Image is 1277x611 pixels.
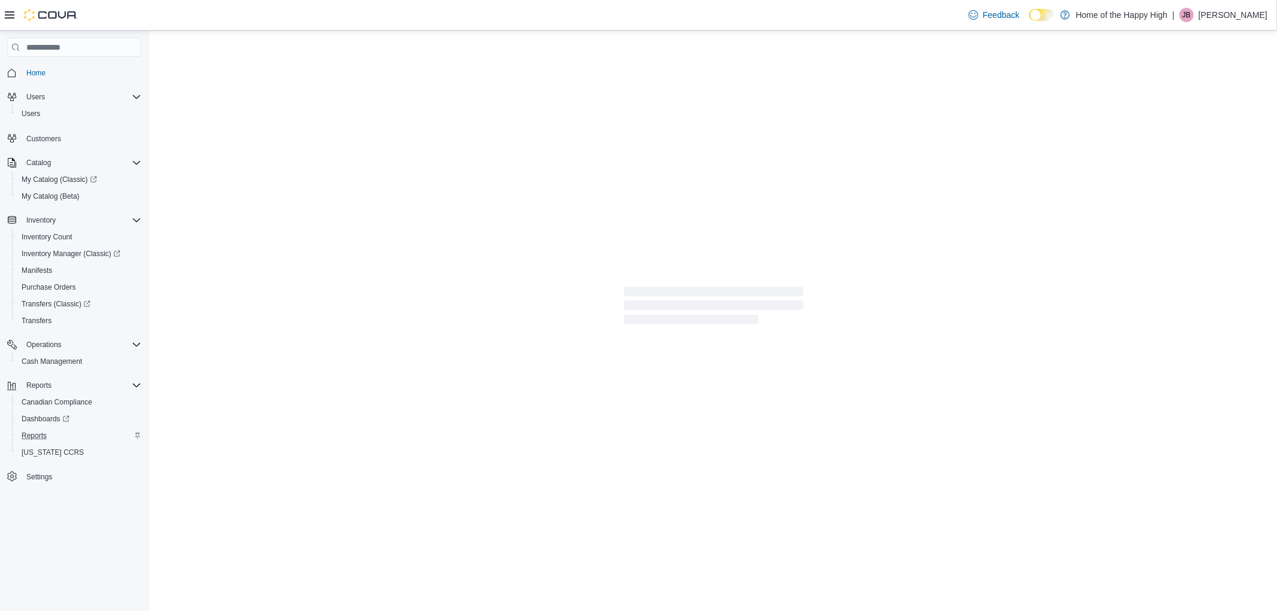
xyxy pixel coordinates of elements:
a: [US_STATE] CCRS [17,445,89,460]
a: Inventory Manager (Classic) [17,247,125,261]
span: Users [26,92,45,102]
a: Users [17,107,45,121]
a: My Catalog (Beta) [17,189,84,203]
span: Transfers (Classic) [22,299,90,309]
button: Settings [2,468,146,485]
button: Users [12,105,146,122]
span: Transfers [22,316,51,326]
span: Inventory [26,215,56,225]
button: Reports [12,427,146,444]
span: Customers [26,134,61,144]
span: Users [22,109,40,118]
span: [US_STATE] CCRS [22,448,84,457]
span: My Catalog (Beta) [17,189,141,203]
span: Dashboards [22,414,69,424]
a: Home [22,66,50,80]
span: My Catalog (Beta) [22,191,80,201]
span: Catalog [22,156,141,170]
div: Joseph Batarao [1179,8,1194,22]
span: Users [17,107,141,121]
button: Catalog [22,156,56,170]
button: Reports [22,378,56,393]
button: Catalog [2,154,146,171]
span: Canadian Compliance [22,397,92,407]
a: Manifests [17,263,57,278]
button: [US_STATE] CCRS [12,444,146,461]
span: Reports [22,378,141,393]
button: Home [2,64,146,81]
span: Home [22,65,141,80]
span: Inventory Count [17,230,141,244]
span: Dark Mode [1029,21,1030,22]
span: Transfers [17,314,141,328]
p: Home of the Happy High [1076,8,1167,22]
span: Washington CCRS [17,445,141,460]
span: Reports [22,431,47,440]
span: Manifests [17,263,141,278]
span: Customers [22,130,141,145]
span: Settings [26,472,52,482]
a: My Catalog (Classic) [12,171,146,188]
button: My Catalog (Beta) [12,188,146,205]
a: Transfers (Classic) [12,296,146,312]
span: Home [26,68,46,78]
span: Transfers (Classic) [17,297,141,311]
span: Purchase Orders [22,282,76,292]
span: Feedback [983,9,1020,21]
span: Canadian Compliance [17,395,141,409]
a: Transfers (Classic) [17,297,95,311]
a: Dashboards [12,411,146,427]
input: Dark Mode [1029,9,1054,22]
button: Inventory [2,212,146,229]
nav: Complex example [7,59,141,516]
span: Loading [624,289,803,327]
a: Transfers [17,314,56,328]
span: Dashboards [17,412,141,426]
span: JB [1182,8,1191,22]
span: Cash Management [22,357,82,366]
button: Customers [2,129,146,147]
a: Reports [17,428,51,443]
span: Operations [22,338,141,352]
span: Inventory Count [22,232,72,242]
span: Manifests [22,266,52,275]
span: Catalog [26,158,51,168]
img: Cova [24,9,78,21]
button: Transfers [12,312,146,329]
button: Cash Management [12,353,146,370]
a: Canadian Compliance [17,395,97,409]
span: My Catalog (Classic) [22,175,97,184]
button: Users [22,90,50,104]
p: | [1172,8,1175,22]
a: Inventory Count [17,230,77,244]
span: Users [22,90,141,104]
a: Feedback [964,3,1024,27]
button: Canadian Compliance [12,394,146,411]
a: Customers [22,132,66,146]
button: Operations [2,336,146,353]
a: Purchase Orders [17,280,81,294]
span: Inventory Manager (Classic) [17,247,141,261]
button: Manifests [12,262,146,279]
span: Reports [26,381,51,390]
span: Operations [26,340,62,349]
button: Inventory [22,213,60,227]
a: Cash Management [17,354,87,369]
a: Settings [22,470,57,484]
span: My Catalog (Classic) [17,172,141,187]
p: [PERSON_NAME] [1199,8,1267,22]
span: Purchase Orders [17,280,141,294]
button: Inventory Count [12,229,146,245]
button: Operations [22,338,66,352]
a: Inventory Manager (Classic) [12,245,146,262]
a: Dashboards [17,412,74,426]
button: Users [2,89,146,105]
span: Inventory Manager (Classic) [22,249,120,259]
span: Reports [17,428,141,443]
span: Settings [22,469,141,484]
button: Purchase Orders [12,279,146,296]
span: Inventory [22,213,141,227]
a: My Catalog (Classic) [17,172,102,187]
span: Cash Management [17,354,141,369]
button: Reports [2,377,146,394]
